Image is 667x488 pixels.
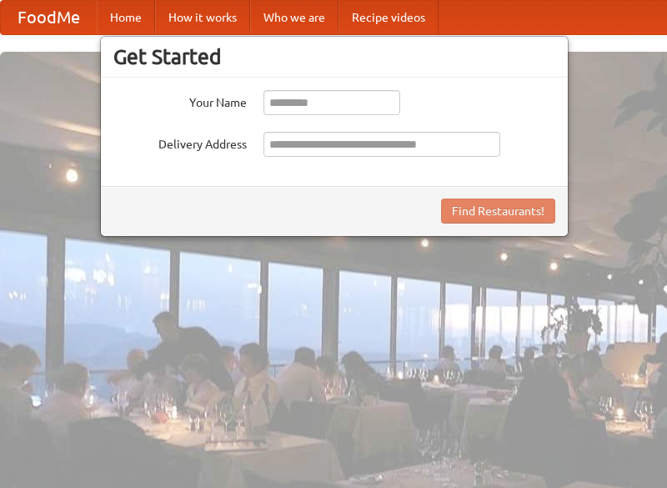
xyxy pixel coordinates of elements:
a: How it works [155,1,250,34]
a: FoodMe [1,1,97,34]
label: Delivery Address [113,132,247,153]
a: Recipe videos [339,1,439,34]
a: Home [97,1,155,34]
a: Who we are [250,1,339,34]
label: Your Name [113,90,247,111]
button: Find Restaurants! [441,199,555,224]
h3: Get Started [113,44,555,69]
